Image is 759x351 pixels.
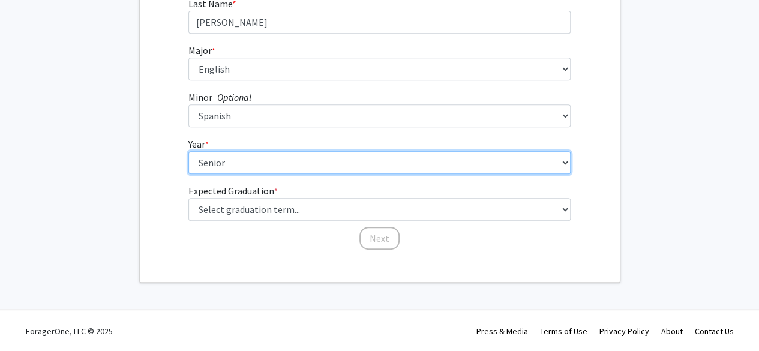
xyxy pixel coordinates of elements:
a: Contact Us [695,326,734,337]
label: Expected Graduation [188,184,278,198]
a: About [661,326,683,337]
a: Press & Media [476,326,528,337]
label: Major [188,43,215,58]
a: Terms of Use [540,326,587,337]
label: Minor [188,90,251,104]
a: Privacy Policy [599,326,649,337]
label: Year [188,137,209,151]
i: - Optional [212,91,251,103]
button: Next [359,227,400,250]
